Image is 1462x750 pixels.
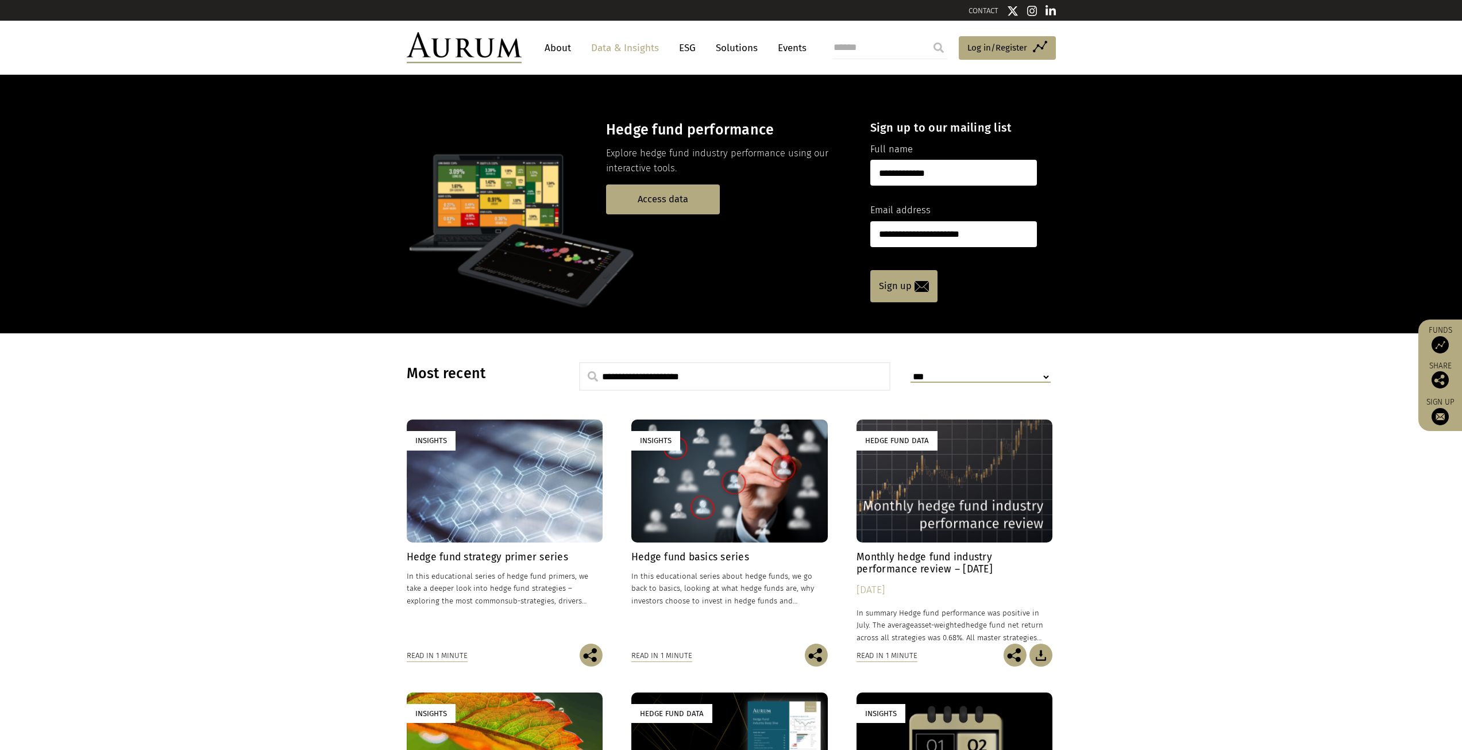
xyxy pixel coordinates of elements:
h4: Monthly hedge fund industry performance review – [DATE] [857,551,1053,575]
div: Hedge Fund Data [857,431,938,450]
div: Insights [407,431,456,450]
div: Insights [407,704,456,723]
img: Download Article [1029,644,1052,667]
h3: Most recent [407,365,550,382]
div: Read in 1 minute [407,649,468,662]
a: Data & Insights [585,37,665,59]
h4: Hedge fund basics series [631,551,828,563]
p: In this educational series about hedge funds, we go back to basics, looking at what hedge funds a... [631,570,828,606]
img: Share this post [805,644,828,667]
img: Share this post [580,644,603,667]
img: search.svg [588,371,598,382]
p: In this educational series of hedge fund primers, we take a deeper look into hedge fund strategie... [407,570,603,606]
img: Linkedin icon [1046,5,1056,17]
img: Sign up to our newsletter [1432,408,1449,425]
a: Sign up [1424,397,1456,425]
a: Sign up [870,270,938,302]
label: Full name [870,142,913,157]
img: Share this post [1004,644,1027,667]
span: Log in/Register [967,41,1027,55]
h4: Hedge fund strategy primer series [407,551,603,563]
img: Share this post [1432,371,1449,389]
input: Submit [927,36,950,59]
div: Share [1424,362,1456,389]
a: About [539,37,577,59]
div: [DATE] [857,582,1053,598]
a: ESG [673,37,701,59]
div: Hedge Fund Data [631,704,712,723]
img: Aurum [407,32,522,63]
span: sub-strategies [505,597,554,605]
p: Explore hedge fund industry performance using our interactive tools. [606,146,850,176]
div: Read in 1 minute [857,649,917,662]
a: Events [772,37,807,59]
p: In summary Hedge fund performance was positive in July. The average hedge fund net return across ... [857,607,1053,643]
a: Access data [606,184,720,214]
img: email-icon [915,281,929,292]
a: Insights Hedge fund strategy primer series In this educational series of hedge fund primers, we t... [407,420,603,643]
img: Twitter icon [1007,5,1019,17]
a: CONTACT [969,6,998,15]
div: Insights [631,431,680,450]
a: Hedge Fund Data Monthly hedge fund industry performance review – [DATE] [DATE] In summary Hedge f... [857,420,1053,643]
a: Funds [1424,325,1456,353]
h4: Sign up to our mailing list [870,121,1037,134]
label: Email address [870,203,931,218]
a: Insights Hedge fund basics series In this educational series about hedge funds, we go back to bas... [631,420,828,643]
img: Access Funds [1432,336,1449,353]
a: Log in/Register [959,36,1056,60]
h3: Hedge fund performance [606,121,850,139]
div: Read in 1 minute [631,649,692,662]
div: Insights [857,704,905,723]
img: Instagram icon [1027,5,1037,17]
span: asset-weighted [914,621,966,629]
a: Solutions [710,37,763,59]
